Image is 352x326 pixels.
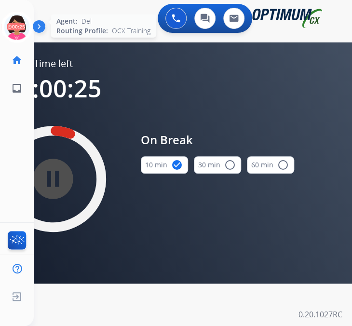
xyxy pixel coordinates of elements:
p: 0.20.1027RC [298,309,342,320]
mat-icon: home [11,54,23,66]
button: 60 min [247,156,294,174]
mat-icon: inbox [11,82,23,94]
mat-icon: radio_button_unchecked [224,159,236,171]
mat-icon: pause_circle_filled [47,173,59,185]
span: Del [81,16,92,26]
span: 00:00:25 [4,72,102,105]
mat-icon: check_circle [171,159,183,171]
mat-icon: radio_button_unchecked [277,159,289,171]
span: On Break [141,131,294,149]
span: OCX Training [112,26,150,36]
span: Time left [34,57,73,70]
span: Agent: [56,16,78,26]
button: 30 min [194,156,241,174]
span: Routing Profile: [56,26,108,36]
button: 10 min [141,156,188,174]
